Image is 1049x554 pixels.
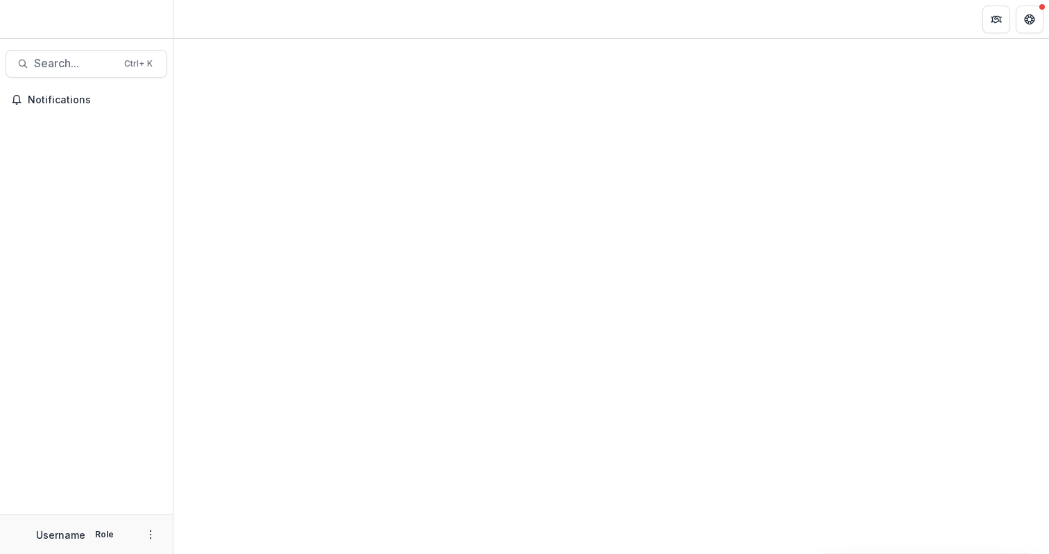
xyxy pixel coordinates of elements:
span: Search... [34,57,116,70]
button: More [142,526,159,543]
button: Notifications [6,89,167,111]
span: Notifications [28,94,162,106]
p: Username [36,528,85,542]
button: Get Help [1016,6,1043,33]
div: Ctrl + K [121,56,155,71]
button: Partners [982,6,1010,33]
p: Role [91,528,118,541]
button: Search... [6,50,167,78]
